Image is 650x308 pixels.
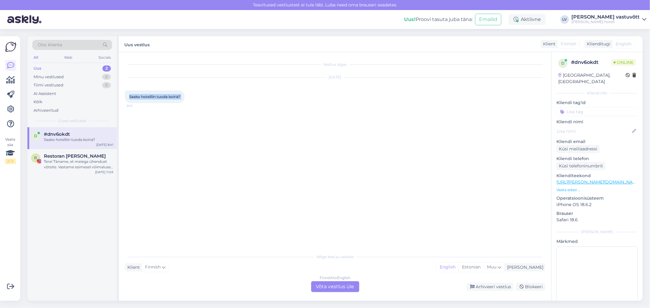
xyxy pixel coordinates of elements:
[571,15,640,19] div: [PERSON_NAME] vastuvõtt
[611,59,636,66] span: Online
[145,264,161,271] span: Finnish
[125,62,545,67] div: Vestlus algas
[571,19,640,24] div: [PERSON_NAME] hotell
[102,82,111,88] div: 0
[124,40,150,48] label: Uus vestlus
[34,156,37,160] span: R
[44,131,70,137] span: #dnv6okdt
[584,41,610,47] div: Klienditugi
[467,283,513,291] div: Arhiveeri vestlus
[44,137,113,142] div: Saako hotelliin tuoda koiria?
[38,42,62,48] span: Otsi kliente
[556,162,606,170] div: Küsi telefoninumbrit
[63,54,74,61] div: Web
[95,170,113,174] div: [DATE] 11:03
[5,41,16,53] img: Askly Logo
[127,103,150,108] span: 8:41
[556,238,638,245] p: Märkmed
[34,74,64,80] div: Minu vestlused
[556,179,641,185] a: [URL][PERSON_NAME][DOMAIN_NAME]
[556,229,638,235] div: [PERSON_NAME]
[556,107,638,116] input: Lisa tag
[5,159,16,164] div: 2 / 3
[125,254,545,260] div: Valige keel ja vastake
[571,15,646,24] a: [PERSON_NAME] vastuvõtt[PERSON_NAME] hotell
[561,61,564,65] span: d
[556,187,638,193] p: Vaata edasi ...
[34,99,42,105] div: Kõik
[404,16,473,23] div: Proovi tasuta juba täna:
[125,264,140,271] div: Klient
[58,118,87,124] span: Uued vestlused
[102,74,111,80] div: 0
[34,91,56,97] div: AI Assistent
[516,283,545,291] div: Blokeeri
[556,217,638,223] p: Safari 18.6
[404,16,416,22] b: Uus!
[96,142,113,147] div: [DATE] 8:41
[34,82,63,88] div: Tiimi vestlused
[311,281,359,292] div: Võta vestlus üle
[505,264,543,271] div: [PERSON_NAME]
[556,90,638,96] div: Kliendi info
[560,15,569,24] div: LV
[97,54,112,61] div: Socials
[556,138,638,145] p: Kliendi email
[34,134,37,138] span: d
[541,41,556,47] div: Klient
[5,137,16,164] div: Vaata siia
[32,54,39,61] div: All
[320,275,350,281] div: Finnish to English
[556,119,638,125] p: Kliendi nimi
[557,128,631,135] input: Lisa nimi
[558,72,626,85] div: [GEOGRAPHIC_DATA], [GEOGRAPHIC_DATA]
[34,107,59,114] div: Arhiveeritud
[556,173,638,179] p: Klienditeekond
[509,14,546,25] div: Aktiivne
[561,41,576,47] span: Finnish
[125,75,545,80] div: [DATE]
[571,59,611,66] div: # dnv6okdt
[102,65,111,72] div: 2
[487,264,496,270] span: Muu
[44,159,113,170] div: Tere! Täname, et meiega ühendust võtsite. Vastame esimesel võimalusel. Laudu on võimalik broneeri...
[556,201,638,208] p: iPhone OS 18.6.2
[556,210,638,217] p: Brauser
[556,195,638,201] p: Operatsioonisüsteem
[459,263,484,272] div: Estonian
[616,41,631,47] span: English
[34,65,41,72] div: Uus
[129,94,180,99] span: Saako hotelliin tuoda koiria?
[556,156,638,162] p: Kliendi telefon
[556,100,638,106] p: Kliendi tag'id
[437,263,459,272] div: English
[475,14,501,25] button: Emailid
[556,145,600,153] div: Küsi meiliaadressi
[44,153,106,159] span: Restoran Hõlm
